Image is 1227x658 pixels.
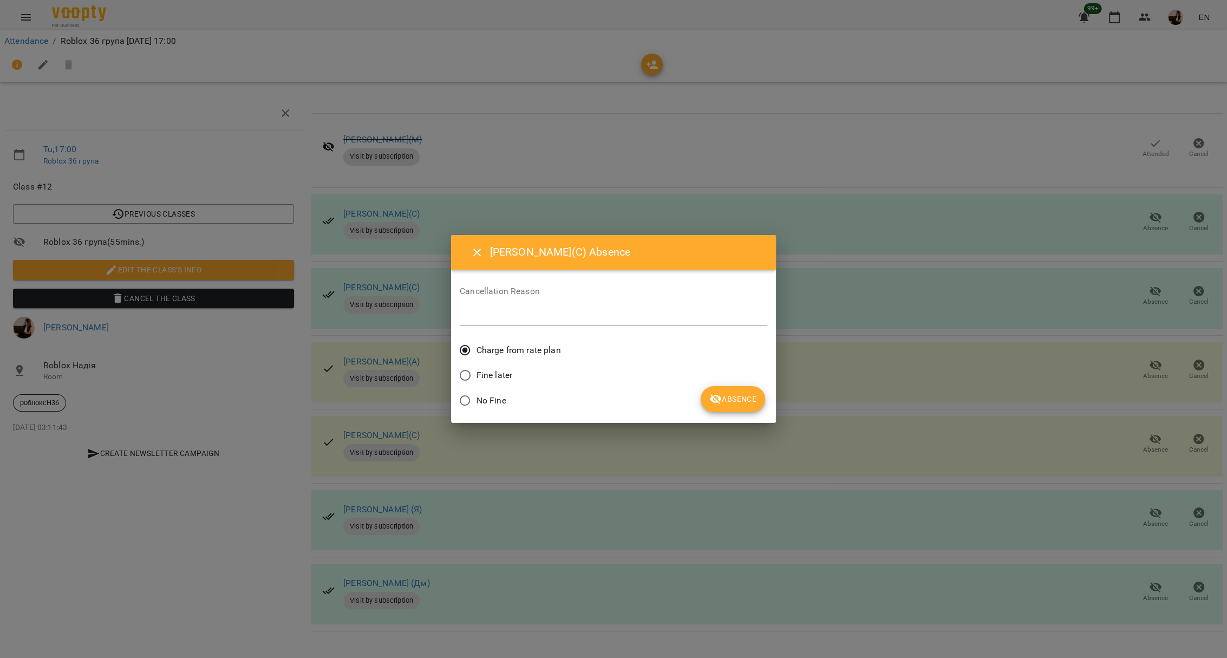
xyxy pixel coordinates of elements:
[464,239,490,265] button: Close
[477,344,561,357] span: Charge from rate plan
[709,393,756,406] span: Absence
[490,244,763,260] h6: [PERSON_NAME](С) Absence
[477,369,512,382] span: Fine later
[477,394,506,407] span: No Fine
[701,386,765,412] button: Absence
[460,287,767,296] label: Cancellation Reason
